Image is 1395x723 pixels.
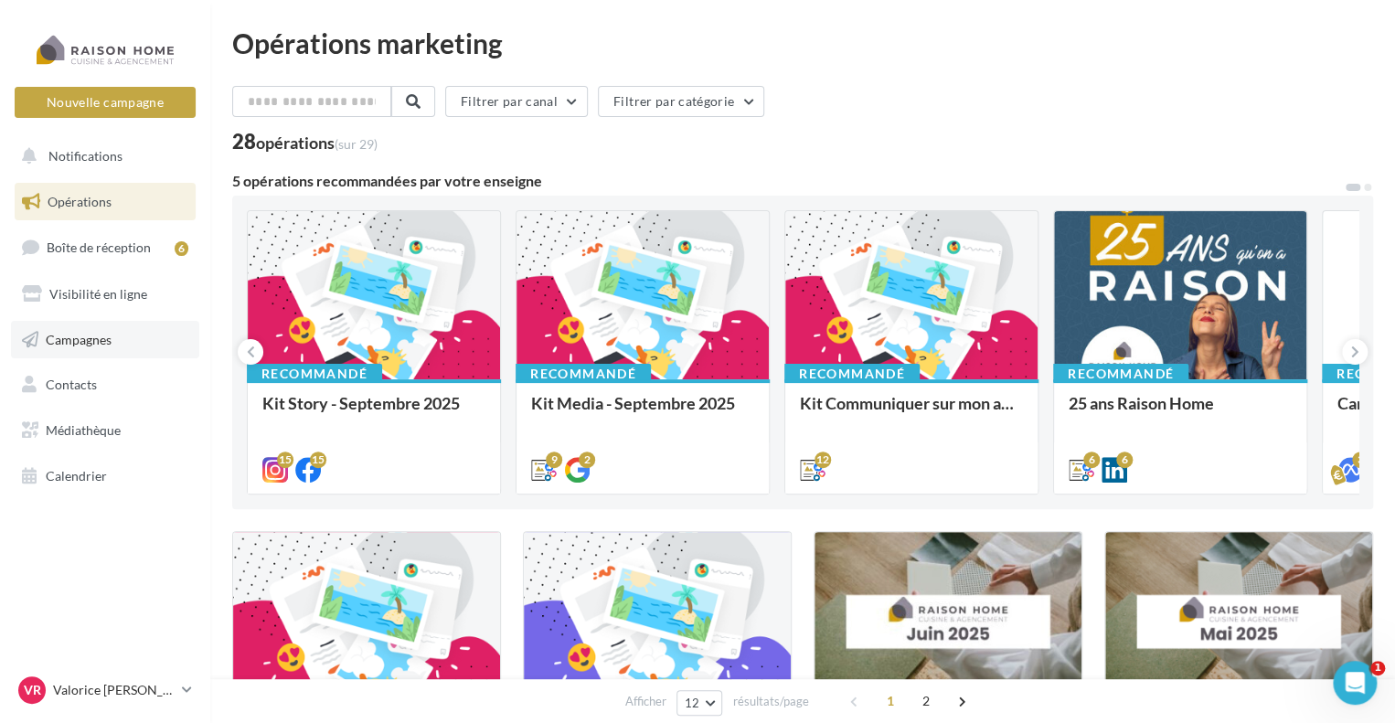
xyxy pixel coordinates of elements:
span: Calendrier [46,468,107,484]
span: Campagnes [46,331,112,346]
a: VR Valorice [PERSON_NAME] [15,673,196,707]
div: 6 [1083,452,1100,468]
div: Opérations marketing [232,29,1373,57]
span: 2 [911,686,941,716]
div: Recommandé [1053,364,1188,384]
div: Recommandé [247,364,382,384]
div: 9 [546,452,562,468]
span: Opérations [48,194,112,209]
span: Boîte de réception [47,239,151,255]
button: Notifications [11,137,192,175]
div: 15 [310,452,326,468]
span: Notifications [48,148,122,164]
p: Valorice [PERSON_NAME] [53,681,175,699]
span: Contacts [46,377,97,392]
a: Boîte de réception6 [11,228,199,267]
div: 25 ans Raison Home [1069,394,1292,431]
div: Recommandé [784,364,920,384]
span: 1 [1370,661,1385,675]
button: Filtrer par catégorie [598,86,764,117]
div: 6 [175,241,188,256]
div: 28 [232,132,378,152]
iframe: Intercom live chat [1333,661,1377,705]
a: Calendrier [11,457,199,495]
div: 12 [815,452,831,468]
span: 1 [876,686,905,716]
a: Contacts [11,366,199,404]
span: (sur 29) [335,136,378,152]
div: 5 opérations recommandées par votre enseigne [232,174,1344,188]
button: 12 [676,690,723,716]
div: 3 [1352,452,1368,468]
div: 15 [277,452,293,468]
span: Afficher [625,693,666,710]
div: Kit Story - Septembre 2025 [262,394,485,431]
span: Médiathèque [46,422,121,438]
span: 12 [685,696,700,710]
button: Nouvelle campagne [15,87,196,118]
span: Visibilité en ligne [49,286,147,302]
a: Campagnes [11,321,199,359]
div: opérations [256,134,378,151]
div: Recommandé [516,364,651,384]
a: Opérations [11,183,199,221]
a: Médiathèque [11,411,199,450]
a: Visibilité en ligne [11,275,199,314]
span: résultats/page [732,693,808,710]
div: Kit Communiquer sur mon activité [800,394,1023,431]
div: Kit Media - Septembre 2025 [531,394,754,431]
button: Filtrer par canal [445,86,588,117]
div: 2 [579,452,595,468]
div: 6 [1116,452,1133,468]
span: VR [24,681,41,699]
